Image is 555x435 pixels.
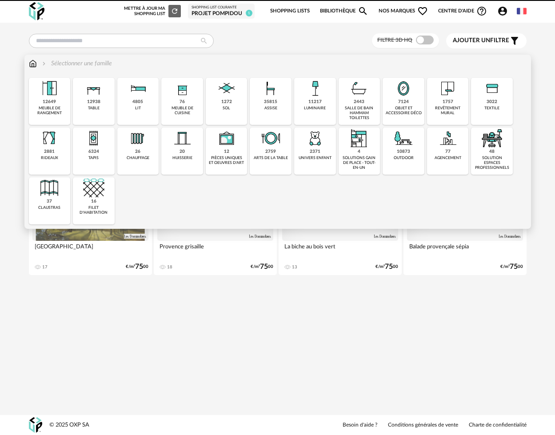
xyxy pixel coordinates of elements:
[47,199,52,204] div: 37
[358,6,368,16] span: Magnify icon
[320,2,369,20] a: BibliothèqueMagnify icon
[221,99,232,105] div: 1272
[83,177,104,199] img: filet.png
[164,106,200,116] div: meuble de cuisine
[88,106,100,111] div: table
[43,99,56,105] div: 12649
[358,149,360,155] div: 4
[39,78,60,99] img: Meuble%20de%20rangement.png
[251,264,273,270] div: €/m² 00
[476,6,487,16] span: Help Circle Outline icon
[216,128,237,149] img: UniqueOeuvre.png
[49,421,89,429] div: © 2025 OXP SA
[260,78,281,99] img: Assise.png
[192,5,251,17] a: Shopping List courante Projet Pompidou 1
[180,149,185,155] div: 20
[192,5,251,10] div: Shopping List courante
[481,78,503,99] img: Textile.png
[437,128,459,149] img: Agencement.png
[40,59,48,68] img: svg+xml;base64,PHN2ZyB3aWR0aD0iMTYiIGhlaWdodD0iMTYiIHZpZXdCb3g9IjAgMCAxNiAxNiIgZmlsbD0ibm9uZSIgeG...
[127,128,148,149] img: Radiateur.png
[124,5,181,17] div: Mettre à jour ma Shopping List
[39,177,60,199] img: Cloison.png
[171,9,179,13] span: Refresh icon
[216,78,237,99] img: Sol.png
[172,156,192,160] div: huisserie
[435,156,461,160] div: agencement
[517,6,527,16] img: fr
[87,99,100,105] div: 12938
[88,149,99,155] div: 6324
[172,128,193,149] img: Huiserie.png
[254,156,288,160] div: arts de la table
[388,422,458,429] a: Conditions générales de vente
[246,10,252,16] span: 1
[299,156,331,160] div: univers enfant
[348,128,370,149] img: ToutEnUn.png
[304,78,326,99] img: Luminaire.png
[157,241,273,259] div: Provence grisaille
[341,156,378,171] div: solutions gain de place - tout-en-un
[304,128,326,149] img: UniversEnfant.png
[83,78,104,99] img: Table.png
[91,199,96,204] div: 16
[443,99,453,105] div: 1757
[40,59,112,68] div: Sélectionner une famille
[437,78,459,99] img: Papier%20peint.png
[341,106,378,121] div: salle de bain hammam toilettes
[208,156,245,166] div: pièces uniques et oeuvres d'art
[265,149,276,155] div: 2759
[41,156,58,160] div: rideaux
[510,264,518,270] span: 75
[292,264,297,270] div: 13
[260,264,268,270] span: 75
[29,417,42,433] img: OXP
[264,99,277,105] div: 35815
[282,241,398,259] div: La biche au bois vert
[484,106,499,111] div: textile
[469,422,527,429] a: Charte de confidentialité
[39,128,60,149] img: Rideaux.png
[500,264,523,270] div: €/m² 00
[393,78,414,99] img: Miroir.png
[88,156,99,160] div: tapis
[135,106,141,111] div: lit
[354,99,364,105] div: 2443
[474,156,510,171] div: solution espaces professionnels
[264,106,277,111] div: assise
[135,149,140,155] div: 26
[310,149,320,155] div: 2371
[377,37,412,43] span: Filtre 3D HQ
[38,205,60,210] div: claustras
[446,33,527,48] button: Ajouter unfiltre Filter icon
[76,205,112,216] div: filet d'habitation
[223,106,230,111] div: sol
[497,6,508,16] span: Account Circle icon
[481,128,503,149] img: espace-de-travail.png
[394,156,414,160] div: outdoor
[126,264,148,270] div: €/m² 00
[304,106,326,111] div: luminaire
[42,264,48,270] div: 17
[260,128,281,149] img: ArtTable.png
[180,99,185,105] div: 76
[417,6,428,16] span: Heart Outline icon
[83,128,104,149] img: Tapis.png
[379,2,428,20] span: Nos marques
[127,78,148,99] img: Literie.png
[32,106,68,116] div: meuble de rangement
[135,264,143,270] span: 75
[270,2,310,20] a: Shopping Lists
[44,149,55,155] div: 2881
[132,99,143,105] div: 4805
[29,2,44,20] img: OXP
[453,37,509,44] span: filtre
[348,78,370,99] img: Salle%20de%20bain.png
[393,128,414,149] img: Outdoor.png
[487,99,497,105] div: 3022
[407,241,523,259] div: Balade provençale sépia
[497,6,512,16] span: Account Circle icon
[29,59,37,68] img: svg+xml;base64,PHN2ZyB3aWR0aD0iMTYiIGhlaWdodD0iMTciIHZpZXdCb3g9IjAgMCAxNiAxNyIgZmlsbD0ibm9uZSIgeG...
[172,78,193,99] img: Rangement.png
[127,156,149,160] div: chauffage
